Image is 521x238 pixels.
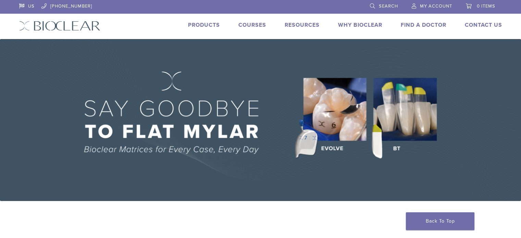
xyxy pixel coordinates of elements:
a: Products [188,22,220,28]
span: 0 items [477,3,495,9]
img: Bioclear [19,21,100,31]
a: Contact Us [465,22,502,28]
a: Find A Doctor [401,22,446,28]
a: Resources [285,22,320,28]
span: Search [379,3,398,9]
a: Back To Top [406,212,474,230]
a: Why Bioclear [338,22,382,28]
a: Courses [238,22,266,28]
span: My Account [420,3,452,9]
